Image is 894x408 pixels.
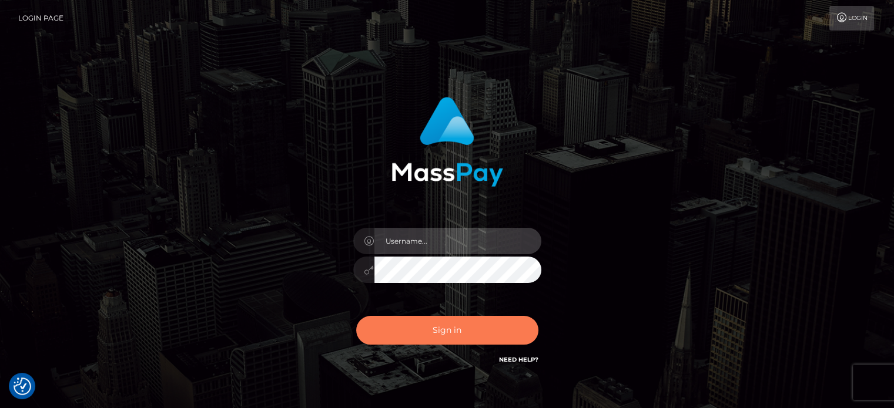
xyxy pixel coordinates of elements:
img: Revisit consent button [14,377,31,395]
img: MassPay Login [391,97,503,187]
button: Sign in [356,316,538,345]
button: Consent Preferences [14,377,31,395]
a: Need Help? [499,356,538,363]
a: Login Page [18,6,63,31]
input: Username... [374,228,541,254]
a: Login [829,6,874,31]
